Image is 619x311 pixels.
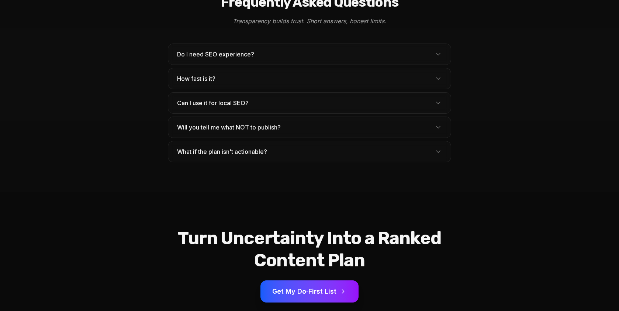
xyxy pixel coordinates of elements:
button: How fast is it? [168,68,451,89]
span: Will you tell me what NOT to publish? [177,123,287,132]
button: Get My Do‑First List [260,280,359,303]
span: How fast is it? [177,74,221,83]
button: Do I need SEO experience? [168,44,451,65]
span: Can I use it for local SEO? [177,99,255,107]
button: Will you tell me what NOT to publish? [168,117,451,138]
button: Can I use it for local SEO? [168,93,451,113]
h2: Turn Uncertainty Into a Ranked Content Plan [144,227,475,272]
em: Transparency builds trust. Short answers, honest limits. [233,17,386,25]
span: Do I need SEO experience? [177,50,260,59]
span: What if the plan isn't actionable? [177,147,273,156]
button: What if the plan isn't actionable? [168,141,451,162]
